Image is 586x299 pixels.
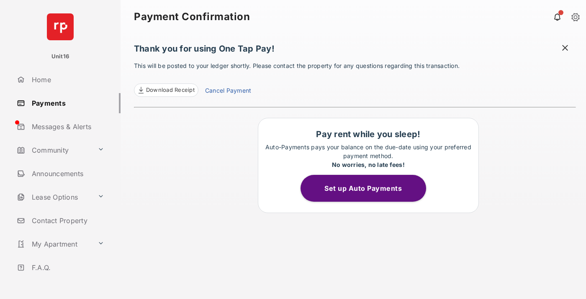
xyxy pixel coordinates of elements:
p: Auto-Payments pays your balance on the due-date using your preferred payment method. [262,143,474,169]
a: Contact Property [13,211,121,231]
a: Set up Auto Payments [301,184,436,192]
a: Payments [13,93,121,113]
h1: Pay rent while you sleep! [262,129,474,139]
div: No worries, no late fees! [262,160,474,169]
a: Messages & Alerts [13,117,121,137]
strong: Payment Confirmation [134,12,250,22]
button: Set up Auto Payments [301,175,426,202]
a: Community [13,140,94,160]
a: Lease Options [13,187,94,207]
span: Download Receipt [146,86,195,94]
a: Home [13,70,121,90]
p: This will be posted to your ledger shortly. Please contact the property for any questions regardi... [134,61,576,97]
a: Announcements [13,164,121,184]
h1: Thank you for using One Tap Pay! [134,44,576,58]
a: My Apartment [13,234,94,254]
a: Download Receipt [134,83,198,97]
a: F.A.Q. [13,257,121,278]
a: Cancel Payment [205,86,251,97]
p: Unit16 [51,52,69,61]
img: svg+xml;base64,PHN2ZyB4bWxucz0iaHR0cDovL3d3dy53My5vcmcvMjAwMC9zdmciIHdpZHRoPSI2NCIgaGVpZ2h0PSI2NC... [47,13,74,40]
